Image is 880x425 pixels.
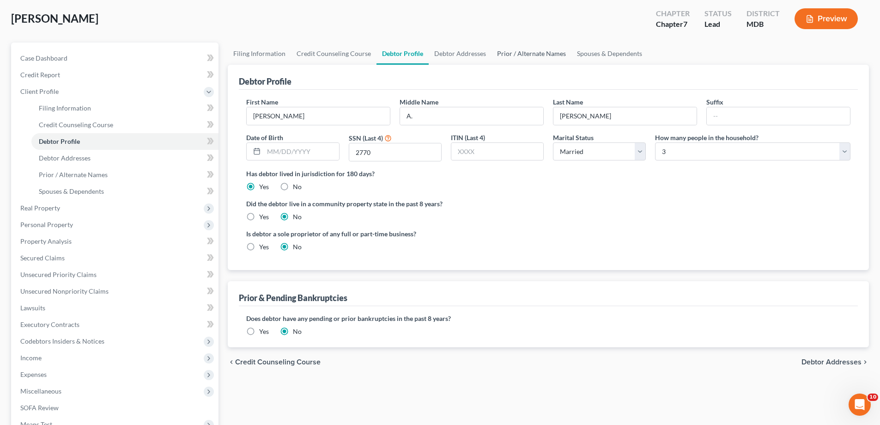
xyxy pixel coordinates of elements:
[655,133,759,142] label: How many people in the household?
[20,320,79,328] span: Executory Contracts
[228,358,235,366] i: chevron_left
[20,237,72,245] span: Property Analysis
[31,183,218,200] a: Spouses & Dependents
[553,107,697,125] input: --
[795,8,858,29] button: Preview
[31,100,218,117] a: Filing Information
[228,43,291,65] a: Filing Information
[239,76,291,87] div: Debtor Profile
[553,133,594,142] label: Marital Status
[706,97,723,107] label: Suffix
[707,107,850,125] input: --
[429,43,492,65] a: Debtor Addresses
[20,337,104,345] span: Codebtors Insiders & Notices
[349,143,441,161] input: XXXX
[228,358,321,366] button: chevron_left Credit Counseling Course
[246,169,850,179] label: Has debtor lived in jurisdiction for 180 days?
[239,292,347,303] div: Prior & Pending Bankruptcies
[13,233,218,250] a: Property Analysis
[13,50,218,67] a: Case Dashboard
[39,104,91,112] span: Filing Information
[31,117,218,133] a: Credit Counseling Course
[656,8,690,19] div: Chapter
[235,358,321,366] span: Credit Counseling Course
[349,133,383,143] label: SSN (Last 4)
[20,354,42,362] span: Income
[704,8,732,19] div: Status
[20,54,67,62] span: Case Dashboard
[293,182,302,191] label: No
[20,387,61,395] span: Miscellaneous
[849,394,871,416] iframe: Intercom live chat
[39,137,80,145] span: Debtor Profile
[801,358,862,366] span: Debtor Addresses
[553,97,583,107] label: Last Name
[451,133,485,142] label: ITIN (Last 4)
[20,87,59,95] span: Client Profile
[39,171,108,179] span: Prior / Alternate Names
[31,133,218,150] a: Debtor Profile
[31,166,218,183] a: Prior / Alternate Names
[704,19,732,30] div: Lead
[13,67,218,83] a: Credit Report
[246,314,850,323] label: Does debtor have any pending or prior bankruptcies in the past 8 years?
[293,242,302,252] label: No
[20,254,65,262] span: Secured Claims
[246,97,278,107] label: First Name
[13,283,218,300] a: Unsecured Nonpriority Claims
[20,204,60,212] span: Real Property
[801,358,869,366] button: Debtor Addresses chevron_right
[20,287,109,295] span: Unsecured Nonpriority Claims
[20,370,47,378] span: Expenses
[451,143,543,160] input: XXXX
[400,97,438,107] label: Middle Name
[20,271,97,278] span: Unsecured Priority Claims
[259,182,269,191] label: Yes
[13,250,218,266] a: Secured Claims
[400,107,543,125] input: M.I
[13,316,218,333] a: Executory Contracts
[246,229,544,239] label: Is debtor a sole proprietor of any full or part-time business?
[246,199,850,209] label: Did the debtor live in a community property state in the past 8 years?
[492,43,571,65] a: Prior / Alternate Names
[39,187,104,195] span: Spouses & Dependents
[656,19,690,30] div: Chapter
[13,266,218,283] a: Unsecured Priority Claims
[259,242,269,252] label: Yes
[247,107,390,125] input: --
[746,19,780,30] div: MDB
[293,327,302,336] label: No
[39,121,113,129] span: Credit Counseling Course
[31,150,218,166] a: Debtor Addresses
[571,43,648,65] a: Spouses & Dependents
[20,71,60,79] span: Credit Report
[246,133,283,142] label: Date of Birth
[376,43,429,65] a: Debtor Profile
[746,8,780,19] div: District
[264,143,339,160] input: MM/DD/YYYY
[13,400,218,416] a: SOFA Review
[862,358,869,366] i: chevron_right
[11,12,98,25] span: [PERSON_NAME]
[20,304,45,312] span: Lawsuits
[293,212,302,222] label: No
[39,154,91,162] span: Debtor Addresses
[259,212,269,222] label: Yes
[20,404,59,412] span: SOFA Review
[20,221,73,228] span: Personal Property
[291,43,376,65] a: Credit Counseling Course
[259,327,269,336] label: Yes
[868,394,878,401] span: 10
[683,19,687,28] span: 7
[13,300,218,316] a: Lawsuits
